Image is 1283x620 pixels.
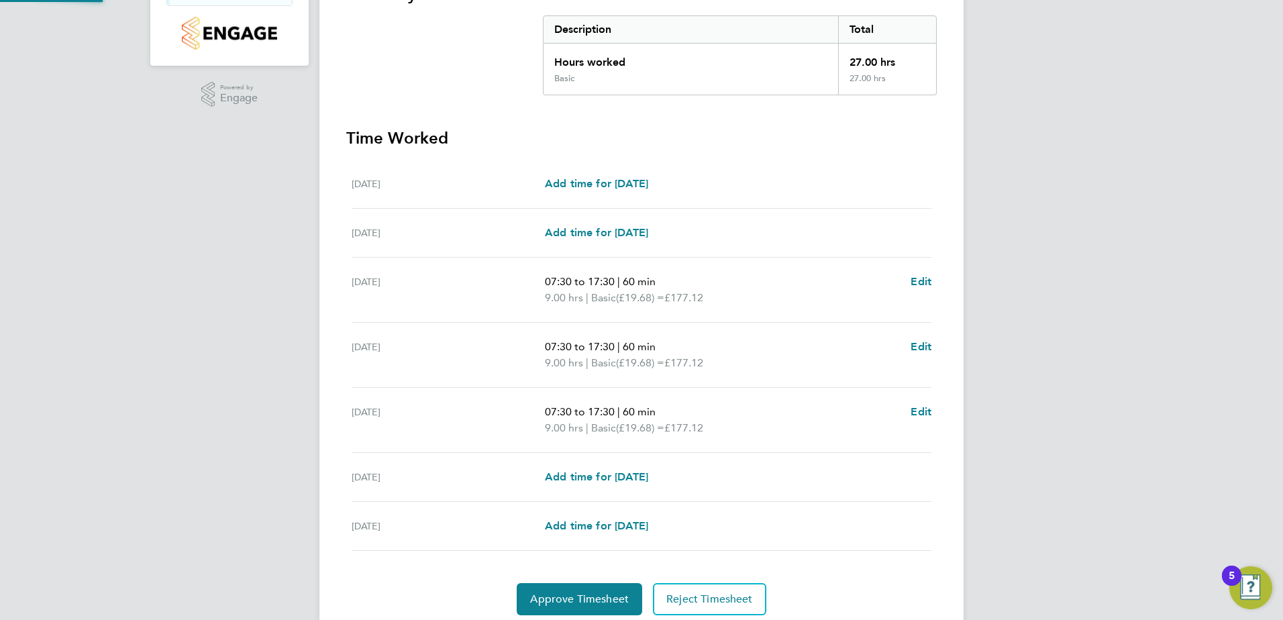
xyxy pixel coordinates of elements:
div: 27.00 hrs [838,44,936,73]
div: Basic [554,73,574,84]
span: 60 min [623,275,656,288]
a: Powered byEngage [201,82,258,107]
div: [DATE] [352,469,545,485]
span: Basic [591,355,616,371]
a: Add time for [DATE] [545,225,648,241]
span: Add time for [DATE] [545,177,648,190]
div: [DATE] [352,274,545,306]
div: Total [838,16,936,43]
span: Approve Timesheet [530,592,629,606]
img: countryside-properties-logo-retina.png [182,17,276,50]
h3: Time Worked [346,127,937,149]
span: Engage [220,93,258,104]
span: | [586,356,588,369]
span: Add time for [DATE] [545,226,648,239]
span: Edit [911,405,931,418]
div: Summary [543,15,937,95]
a: Go to home page [166,17,293,50]
div: [DATE] [352,176,545,192]
span: £177.12 [664,291,703,304]
div: Description [544,16,838,43]
span: Edit [911,275,931,288]
div: [DATE] [352,404,545,436]
span: 07:30 to 17:30 [545,405,615,418]
a: Edit [911,274,931,290]
span: | [617,275,620,288]
span: (£19.68) = [616,421,664,434]
span: | [617,340,620,353]
span: £177.12 [664,356,703,369]
div: 27.00 hrs [838,73,936,95]
span: 9.00 hrs [545,291,583,304]
span: 07:30 to 17:30 [545,275,615,288]
div: [DATE] [352,339,545,371]
span: | [586,421,588,434]
button: Open Resource Center, 5 new notifications [1229,566,1272,609]
a: Edit [911,339,931,355]
a: Add time for [DATE] [545,469,648,485]
span: Basic [591,420,616,436]
a: Add time for [DATE] [545,176,648,192]
span: 07:30 to 17:30 [545,340,615,353]
span: 60 min [623,340,656,353]
span: 60 min [623,405,656,418]
span: (£19.68) = [616,291,664,304]
span: £177.12 [664,421,703,434]
span: Basic [591,290,616,306]
span: | [617,405,620,418]
span: Powered by [220,82,258,93]
a: Edit [911,404,931,420]
div: [DATE] [352,518,545,534]
span: | [586,291,588,304]
div: Hours worked [544,44,838,73]
a: Add time for [DATE] [545,518,648,534]
div: [DATE] [352,225,545,241]
button: Reject Timesheet [653,583,766,615]
div: 5 [1229,576,1235,593]
span: Add time for [DATE] [545,519,648,532]
span: 9.00 hrs [545,421,583,434]
span: 9.00 hrs [545,356,583,369]
span: Reject Timesheet [666,592,753,606]
span: Edit [911,340,931,353]
span: Add time for [DATE] [545,470,648,483]
button: Approve Timesheet [517,583,642,615]
span: (£19.68) = [616,356,664,369]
